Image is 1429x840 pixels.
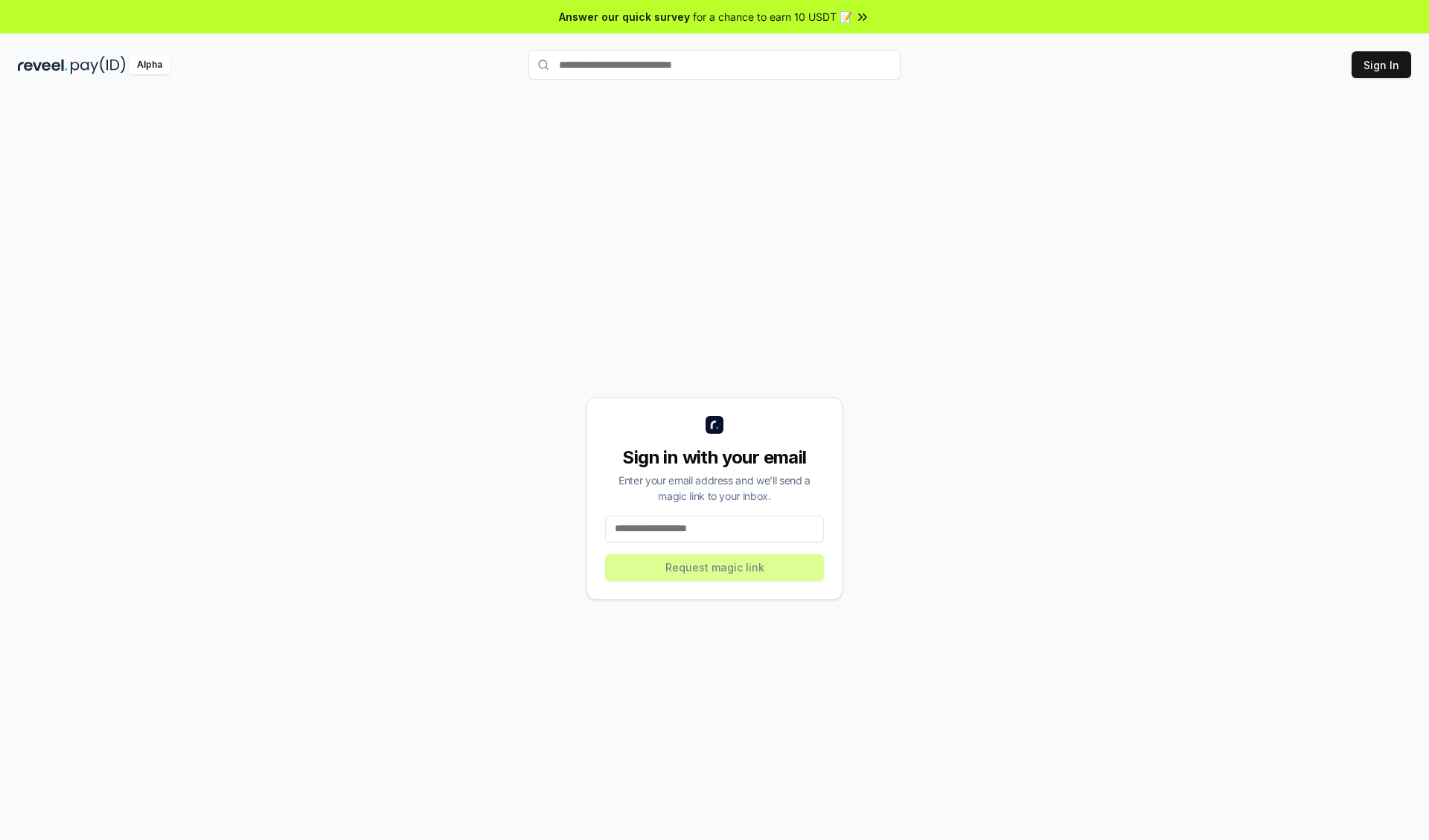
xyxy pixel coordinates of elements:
button: Sign In [1352,51,1411,78]
div: Sign in with your email [605,446,824,469]
span: Answer our quick survey [559,9,690,25]
img: logo_small [706,416,723,434]
img: pay_id [71,56,126,74]
div: Enter your email address and we’ll send a magic link to your inbox. [605,472,824,504]
img: reveel_dark [18,56,68,74]
span: for a chance to earn 10 USDT 📝 [693,9,852,25]
div: Alpha [129,56,170,74]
